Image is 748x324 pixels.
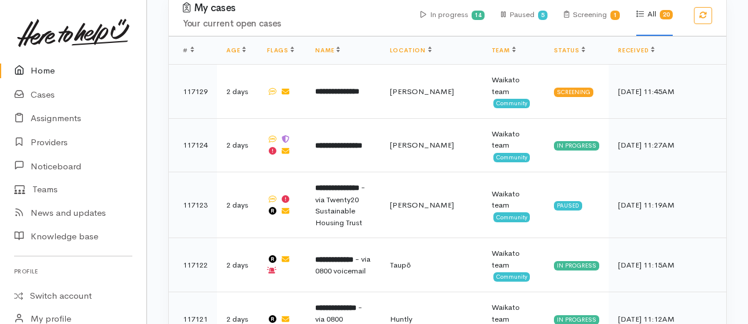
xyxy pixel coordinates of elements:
[14,263,132,279] h6: Profile
[226,46,246,54] a: Age
[493,272,530,282] span: Community
[482,65,545,119] td: Waikato team
[609,65,726,119] td: [DATE] 11:45AM
[618,46,654,54] a: Received
[183,2,406,14] h3: My cases
[609,118,726,172] td: [DATE] 11:27AM
[390,86,454,96] span: [PERSON_NAME]
[169,65,217,119] td: 117129
[267,46,294,54] a: Flags
[169,238,217,292] td: 117122
[541,11,545,19] b: 5
[554,88,593,97] div: Screening
[315,182,365,228] span: - via Twenty20 Sustainable Housing Trust
[482,118,545,172] td: Waikato team
[609,172,726,238] td: [DATE] 11:19AM
[169,172,217,238] td: 117123
[609,238,726,292] td: [DATE] 11:15AM
[390,260,411,270] span: Taupō
[217,172,258,238] td: 2 days
[475,11,482,19] b: 14
[390,46,432,54] a: Location
[493,153,530,162] span: Community
[169,118,217,172] td: 117124
[390,314,412,324] span: Huntly
[554,141,599,151] div: In progress
[663,11,670,18] b: 20
[183,19,406,29] h4: Your current open cases
[554,201,582,211] div: Paused
[315,46,340,54] a: Name
[492,46,516,54] a: Team
[217,118,258,172] td: 2 days
[493,212,530,222] span: Community
[217,65,258,119] td: 2 days
[183,46,194,54] span: #
[217,238,258,292] td: 2 days
[613,11,617,19] b: 1
[493,99,530,108] span: Community
[390,140,454,150] span: [PERSON_NAME]
[482,172,545,238] td: Waikato team
[554,46,585,54] a: Status
[554,261,599,270] div: In progress
[482,238,545,292] td: Waikato team
[390,200,454,210] span: [PERSON_NAME]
